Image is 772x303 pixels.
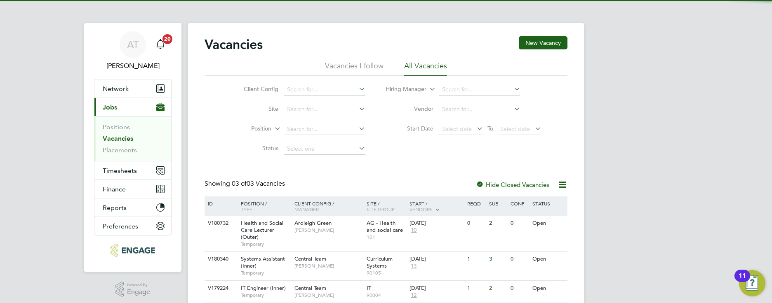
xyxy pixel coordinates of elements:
[152,31,169,58] a: 20
[487,281,508,296] div: 2
[94,161,171,179] button: Timesheets
[379,85,426,93] label: Hiring Manager
[206,281,235,296] div: V179224
[294,292,362,298] span: [PERSON_NAME]
[487,196,508,210] div: Sub
[476,181,549,189] label: Hide Closed Vacancies
[232,179,247,188] span: 03 of
[508,281,530,296] div: 0
[530,252,566,267] div: Open
[127,39,139,50] span: AT
[367,255,393,269] span: Curriculum Systems
[206,252,235,267] div: V180340
[410,206,433,212] span: Vendors
[224,125,271,133] label: Position
[487,252,508,267] div: 3
[94,198,171,217] button: Reports
[325,61,384,76] li: Vacancies I follow
[94,116,171,161] div: Jobs
[739,276,746,287] div: 11
[103,222,138,230] span: Preferences
[241,292,290,298] span: Temporary
[94,98,171,116] button: Jobs
[386,125,433,132] label: Start Date
[231,85,278,93] label: Client Config
[284,124,365,135] input: Search for...
[367,292,406,298] span: 90004
[367,206,395,212] span: Site Group
[284,104,365,115] input: Search for...
[241,284,286,291] span: IT Engineer (Inner)
[519,36,567,49] button: New Vacancy
[365,196,408,216] div: Site /
[241,219,283,240] span: Health and Social Care Lecturer (Outer)
[410,227,418,234] span: 10
[111,244,155,257] img: tr2rec-logo-retina.png
[439,84,520,96] input: Search for...
[294,284,326,291] span: Central Team
[206,196,235,210] div: ID
[739,270,765,296] button: Open Resource Center, 11 new notifications
[94,31,172,71] a: AT[PERSON_NAME]
[410,256,463,263] div: [DATE]
[162,34,172,44] span: 20
[465,252,487,267] div: 1
[500,125,530,133] span: Select date
[232,179,285,188] span: 03 Vacancies
[465,281,487,296] div: 1
[410,292,418,299] span: 12
[294,227,362,233] span: [PERSON_NAME]
[127,289,150,296] span: Engage
[241,270,290,276] span: Temporary
[465,216,487,231] div: 0
[294,206,319,212] span: Manager
[386,105,433,112] label: Vendor
[410,220,463,227] div: [DATE]
[94,180,171,198] button: Finance
[530,281,566,296] div: Open
[103,123,130,131] a: Positions
[94,79,171,98] button: Network
[103,185,126,193] span: Finance
[367,270,406,276] span: 90105
[294,263,362,269] span: [PERSON_NAME]
[367,284,371,291] span: IT
[292,196,365,216] div: Client Config /
[294,219,332,226] span: Ardleigh Green
[94,217,171,235] button: Preferences
[367,219,403,233] span: AG - Health and social care
[508,196,530,210] div: Conf
[103,167,137,175] span: Timesheets
[284,84,365,96] input: Search for...
[84,23,181,272] nav: Main navigation
[367,234,406,240] span: 101
[115,282,151,297] a: Powered byEngage
[103,85,129,93] span: Network
[235,196,292,216] div: Position /
[231,145,278,152] label: Status
[205,179,287,188] div: Showing
[410,263,418,270] span: 13
[241,241,290,247] span: Temporary
[205,36,263,53] h2: Vacancies
[103,135,133,142] a: Vacancies
[487,216,508,231] div: 2
[94,244,172,257] a: Go to home page
[404,61,447,76] li: All Vacancies
[94,61,172,71] span: Annie Trotter
[103,103,117,111] span: Jobs
[241,206,252,212] span: Type
[530,216,566,231] div: Open
[284,143,365,155] input: Select one
[410,285,463,292] div: [DATE]
[530,196,566,210] div: Status
[407,196,465,217] div: Start /
[508,252,530,267] div: 0
[465,196,487,210] div: Reqd
[241,255,285,269] span: Systems Assistant (Inner)
[206,216,235,231] div: V180732
[231,105,278,112] label: Site
[294,255,326,262] span: Central Team
[103,146,137,154] a: Placements
[508,216,530,231] div: 0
